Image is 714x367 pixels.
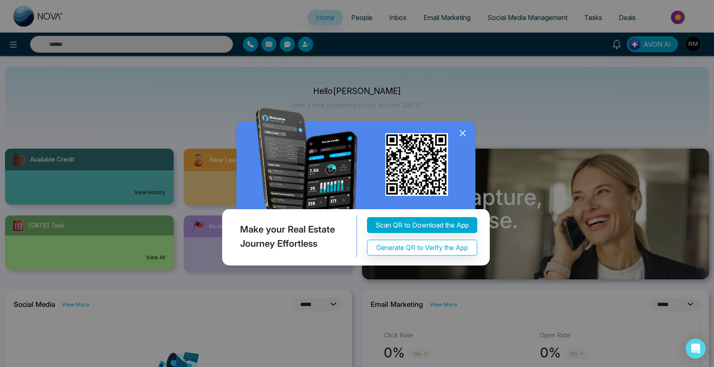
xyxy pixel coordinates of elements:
div: Make your Real Estate Journey Effortless [220,215,357,257]
button: Generate QR to Verify the App [367,240,477,256]
img: qr_for_download_app.png [385,133,448,196]
div: Open Intercom Messenger [686,339,706,359]
img: QRModal [220,107,494,270]
button: Scan QR to Download the App [367,217,477,233]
